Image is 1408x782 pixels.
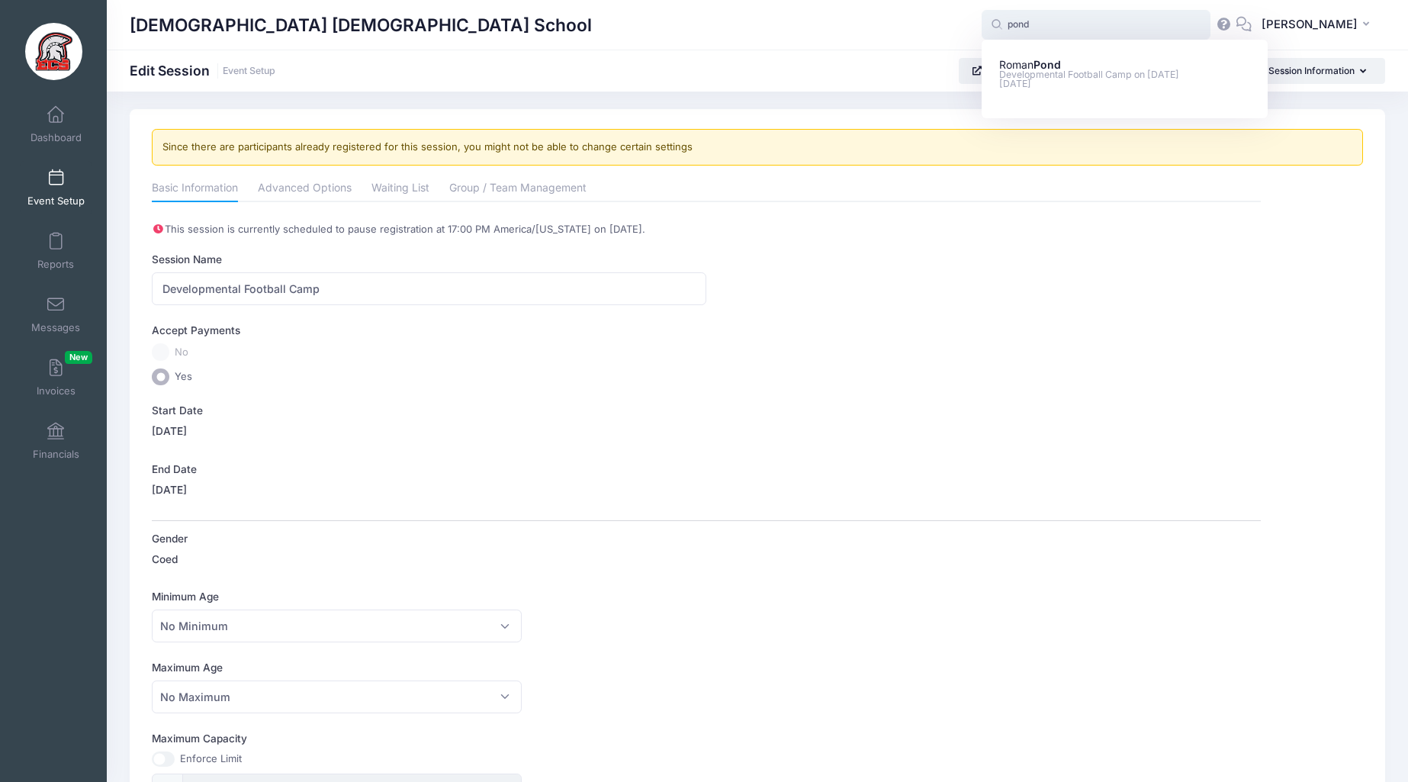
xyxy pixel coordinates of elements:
[25,23,82,80] img: Evangelical Christian School
[180,751,242,767] label: Enforce Limit
[160,689,230,705] span: No Maximum
[152,731,706,746] label: Maximum Capacity
[152,403,706,418] label: Start Date
[20,288,92,341] a: Messages
[20,224,92,278] a: Reports
[152,589,706,604] label: Minimum Age
[130,8,592,43] h1: [DEMOGRAPHIC_DATA] [DEMOGRAPHIC_DATA] School
[37,258,74,271] span: Reports
[152,272,706,305] input: Session Name
[152,368,169,386] input: Yes
[65,351,92,364] span: New
[999,57,1251,73] p: Roman
[152,175,238,203] a: Basic Information
[999,77,1251,92] p: [DATE]
[20,351,92,404] a: InvoicesNew
[982,10,1210,40] input: Search by First Name, Last Name, or Email...
[130,63,275,79] h1: Edit Session
[20,98,92,151] a: Dashboard
[152,423,187,439] label: [DATE]
[223,66,275,77] a: Event Setup
[152,681,522,713] span: No Maximum
[371,175,429,203] a: Waiting List
[27,195,85,208] span: Event Setup
[31,321,80,334] span: Messages
[1252,8,1385,43] button: [PERSON_NAME]
[152,252,706,267] label: Session Name
[152,323,240,338] label: Accept Payments
[152,129,1363,166] div: Since there are participants already registered for this session, you might not be able to change...
[152,222,1261,237] div: This session is currently scheduled to pause registration at 17:00 PM America/[US_STATE] on [DATE].
[449,175,587,203] a: Group / Team Management
[160,618,228,634] span: No Minimum
[152,660,706,675] label: Maximum Age
[1255,58,1385,84] button: Session Information
[152,531,706,546] label: Gender
[152,462,706,477] label: End Date
[152,610,522,642] span: No Minimum
[33,448,79,461] span: Financials
[1033,58,1061,71] strong: Pond
[959,58,1069,84] a: Registration Link
[258,175,352,203] a: Advanced Options
[152,552,178,567] label: Coed
[20,161,92,214] a: Event Setup
[175,369,192,385] span: Yes
[999,68,1251,82] p: Developmental Football Camp on [DATE]
[20,414,92,468] a: Financials
[1262,16,1358,33] span: [PERSON_NAME]
[37,385,76,397] span: Invoices
[152,482,187,497] label: [DATE]
[175,345,188,360] span: No
[31,131,82,144] span: Dashboard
